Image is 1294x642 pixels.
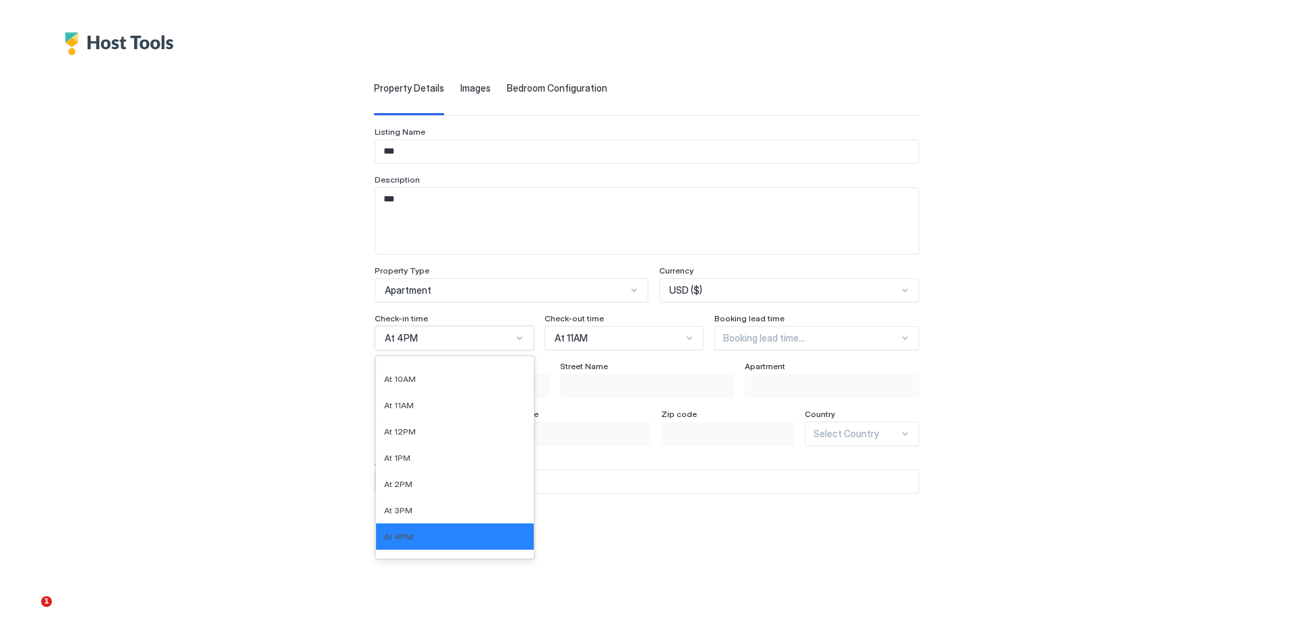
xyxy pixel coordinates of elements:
input: Input Field [519,422,650,445]
span: At 4PM [384,532,413,542]
span: At 11AM [555,332,588,344]
span: At 1PM [384,453,410,463]
input: Input Field [745,375,919,397]
span: Apartment [385,284,431,296]
input: Input Field [561,375,734,397]
span: At 2PM [384,479,412,489]
span: At 3PM [384,505,412,515]
input: Input Field [394,470,919,493]
span: Bedroom Configuration [507,82,607,94]
span: 1 [41,596,52,607]
span: Description [375,174,420,185]
input: Input Field [375,140,919,163]
span: Property Type [375,265,429,276]
span: Images [460,82,491,94]
textarea: Input Field [375,188,919,254]
span: Check-out time [545,313,604,323]
span: City [375,409,390,419]
span: Apartment [745,361,785,371]
span: Address [375,457,408,467]
span: At 10AM [384,374,416,384]
iframe: Intercom live chat [13,596,46,629]
span: Check-in time [375,313,428,323]
span: Booking lead time [714,313,784,323]
span: Currency [659,265,694,276]
span: At 5PM [384,558,412,568]
span: Listing Name [375,127,425,137]
span: Zip code [661,409,697,419]
input: Input Field [662,422,793,445]
span: USD ($) [669,284,702,296]
span: Street Number [375,361,431,371]
span: At 12PM [384,426,416,437]
span: Country [805,409,835,419]
span: Street Name [560,361,608,371]
span: Property Details [374,82,444,94]
div: Host Tools Logo [65,32,181,55]
span: At 4PM [385,332,418,344]
span: At 11AM [384,400,414,410]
